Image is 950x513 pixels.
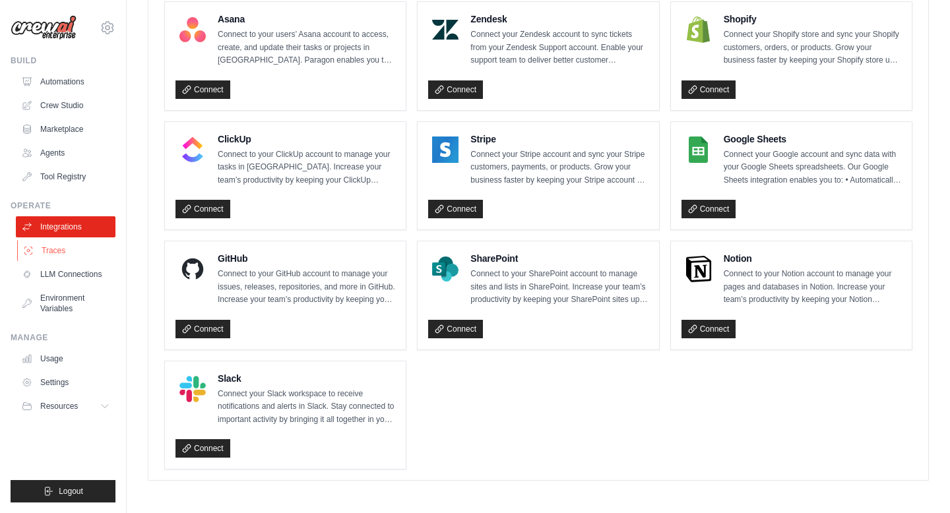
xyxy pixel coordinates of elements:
[218,268,395,307] p: Connect to your GitHub account to manage your issues, releases, repositories, and more in GitHub....
[40,401,78,411] span: Resources
[724,148,901,187] p: Connect your Google account and sync data with your Google Sheets spreadsheets. Our Google Sheets...
[470,148,648,187] p: Connect your Stripe account and sync your Stripe customers, payments, or products. Grow your busi...
[11,480,115,502] button: Logout
[685,16,712,43] img: Shopify Logo
[218,148,395,187] p: Connect to your ClickUp account to manage your tasks in [GEOGRAPHIC_DATA]. Increase your team’s p...
[724,268,901,307] p: Connect to your Notion account to manage your pages and databases in Notion. Increase your team’s...
[179,256,206,282] img: GitHub Logo
[685,256,712,282] img: Notion Logo
[59,486,83,497] span: Logout
[17,240,117,261] a: Traces
[470,268,648,307] p: Connect to your SharePoint account to manage sites and lists in SharePoint. Increase your team’s ...
[428,320,483,338] a: Connect
[16,264,115,285] a: LLM Connections
[11,200,115,211] div: Operate
[681,80,736,99] a: Connect
[218,252,395,265] h4: GitHub
[11,332,115,343] div: Manage
[428,80,483,99] a: Connect
[218,133,395,146] h4: ClickUp
[470,28,648,67] p: Connect your Zendesk account to sync tickets from your Zendesk Support account. Enable your suppo...
[432,16,459,43] img: Zendesk Logo
[11,15,77,40] img: Logo
[16,166,115,187] a: Tool Registry
[724,133,901,146] h4: Google Sheets
[16,216,115,237] a: Integrations
[16,95,115,116] a: Crew Studio
[16,396,115,417] button: Resources
[218,372,395,385] h4: Slack
[724,252,901,265] h4: Notion
[681,200,736,218] a: Connect
[175,80,230,99] a: Connect
[724,13,901,26] h4: Shopify
[218,28,395,67] p: Connect to your users’ Asana account to access, create, and update their tasks or projects in [GE...
[218,13,395,26] h4: Asana
[432,256,459,282] img: SharePoint Logo
[470,133,648,146] h4: Stripe
[685,136,712,163] img: Google Sheets Logo
[16,372,115,393] a: Settings
[16,142,115,164] a: Agents
[175,439,230,458] a: Connect
[175,320,230,338] a: Connect
[428,200,483,218] a: Connect
[470,252,648,265] h4: SharePoint
[11,55,115,66] div: Build
[218,388,395,427] p: Connect your Slack workspace to receive notifications and alerts in Slack. Stay connected to impo...
[724,28,901,67] p: Connect your Shopify store and sync your Shopify customers, orders, or products. Grow your busine...
[16,119,115,140] a: Marketplace
[175,200,230,218] a: Connect
[470,13,648,26] h4: Zendesk
[16,71,115,92] a: Automations
[179,376,206,402] img: Slack Logo
[179,16,206,43] img: Asana Logo
[432,136,459,163] img: Stripe Logo
[16,348,115,369] a: Usage
[16,287,115,319] a: Environment Variables
[681,320,736,338] a: Connect
[179,136,206,163] img: ClickUp Logo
